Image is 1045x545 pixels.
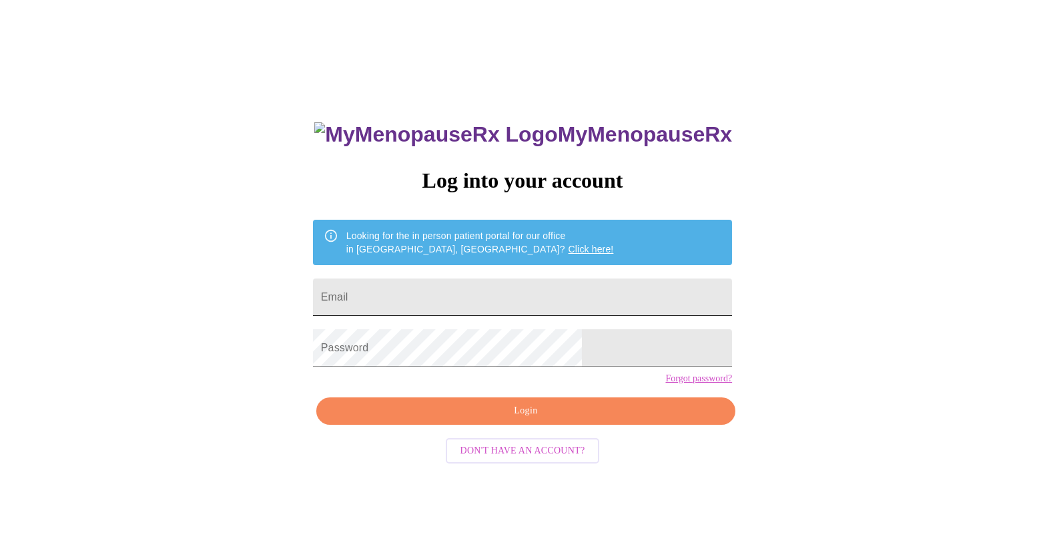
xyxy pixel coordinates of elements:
[665,373,732,384] a: Forgot password?
[346,224,614,261] div: Looking for the in person patient portal for our office in [GEOGRAPHIC_DATA], [GEOGRAPHIC_DATA]?
[446,438,600,464] button: Don't have an account?
[442,444,603,456] a: Don't have an account?
[316,397,735,425] button: Login
[314,122,732,147] h3: MyMenopauseRx
[569,244,614,254] a: Click here!
[460,443,585,460] span: Don't have an account?
[314,122,557,147] img: MyMenopauseRx Logo
[313,168,732,193] h3: Log into your account
[332,403,720,419] span: Login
